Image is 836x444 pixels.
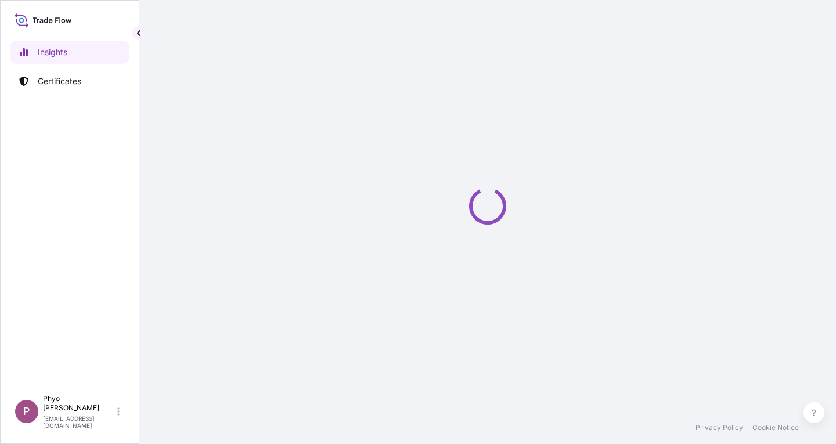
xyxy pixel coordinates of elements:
a: Cookie Notice [752,423,799,432]
span: P [23,406,30,417]
a: Insights [10,41,129,64]
a: Privacy Policy [696,423,743,432]
p: Insights [38,46,67,58]
p: Certificates [38,75,81,87]
p: Phyo [PERSON_NAME] [43,394,115,413]
a: Certificates [10,70,129,93]
p: [EMAIL_ADDRESS][DOMAIN_NAME] [43,415,115,429]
